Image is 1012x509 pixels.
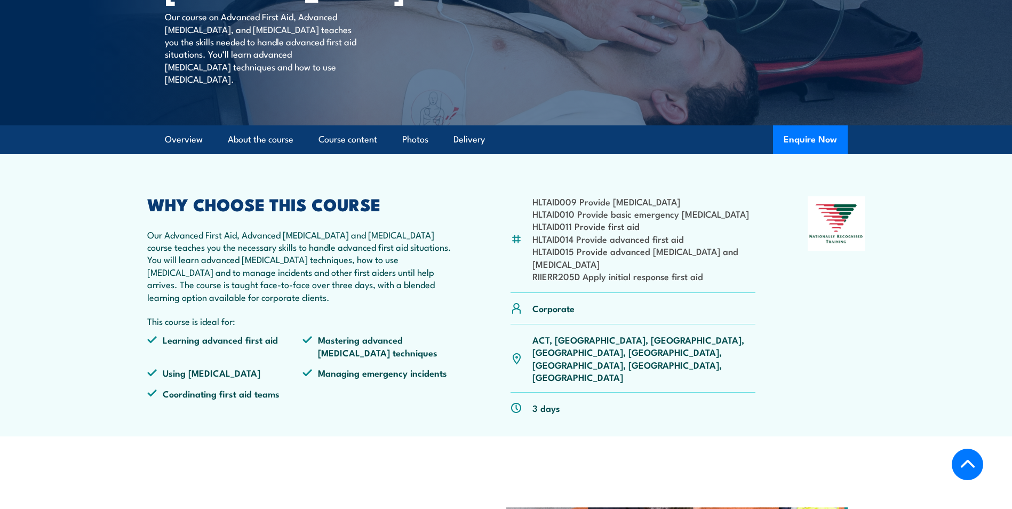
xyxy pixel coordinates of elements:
li: HLTAID009 Provide [MEDICAL_DATA] [532,195,756,208]
p: ACT, [GEOGRAPHIC_DATA], [GEOGRAPHIC_DATA], [GEOGRAPHIC_DATA], [GEOGRAPHIC_DATA], [GEOGRAPHIC_DATA... [532,333,756,384]
button: Enquire Now [773,125,848,154]
li: RIIERR205D Apply initial response first aid [532,270,756,282]
a: Photos [402,125,428,154]
p: 3 days [532,402,560,414]
p: Corporate [532,302,575,314]
p: Our Advanced First Aid, Advanced [MEDICAL_DATA] and [MEDICAL_DATA] course teaches you the necessa... [147,228,459,303]
li: HLTAID015 Provide advanced [MEDICAL_DATA] and [MEDICAL_DATA] [532,245,756,270]
li: Learning advanced first aid [147,333,303,359]
a: About the course [228,125,293,154]
p: Our course on Advanced First Aid, Advanced [MEDICAL_DATA], and [MEDICAL_DATA] teaches you the ski... [165,10,360,85]
li: Managing emergency incidents [302,367,458,379]
a: Delivery [453,125,485,154]
li: HLTAID011 Provide first aid [532,220,756,232]
h2: WHY CHOOSE THIS COURSE [147,196,459,211]
p: This course is ideal for: [147,315,459,327]
li: Using [MEDICAL_DATA] [147,367,303,379]
li: HLTAID010 Provide basic emergency [MEDICAL_DATA] [532,208,756,220]
li: Coordinating first aid teams [147,387,303,400]
img: Nationally Recognised Training logo. [808,196,865,251]
a: Overview [165,125,203,154]
a: Course content [318,125,377,154]
li: Mastering advanced [MEDICAL_DATA] techniques [302,333,458,359]
li: HLTAID014 Provide advanced first aid [532,233,756,245]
